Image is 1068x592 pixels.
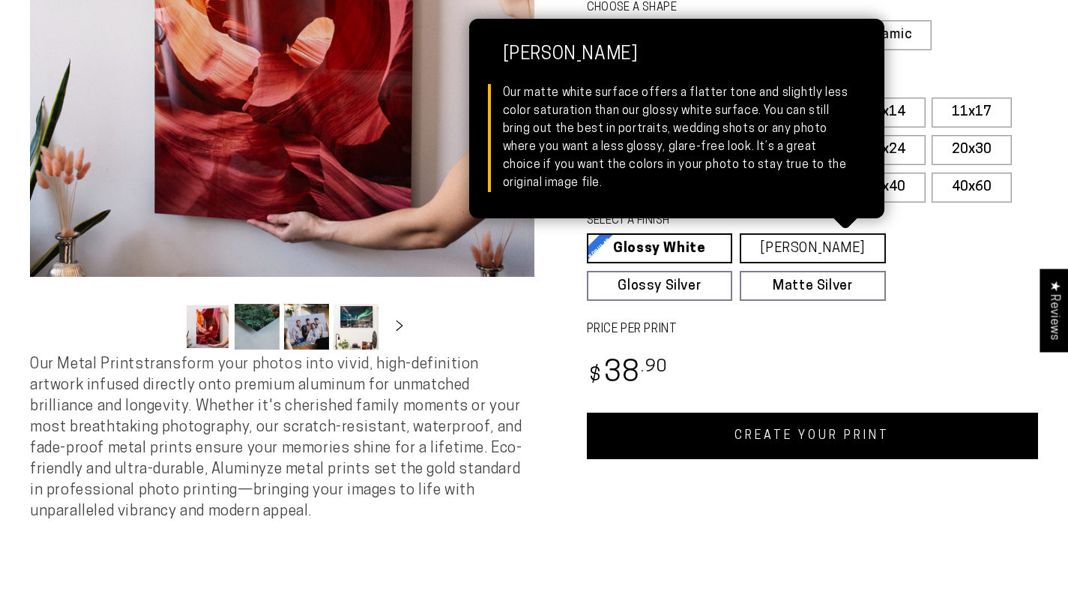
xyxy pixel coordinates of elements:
label: 40x60 [932,173,1012,203]
button: Load image 1 in gallery view [185,304,230,350]
a: Glossy White [587,233,733,263]
button: Load image 4 in gallery view [334,304,378,350]
sup: .90 [641,359,668,376]
a: [PERSON_NAME] [740,233,886,263]
a: Glossy Silver [587,271,733,301]
label: 11x17 [932,98,1012,128]
a: CREATE YOUR PRINT [587,413,1039,459]
strong: [PERSON_NAME] [503,45,851,84]
div: Our matte white surface offers a flatter tone and slightly less color saturation than our glossy ... [503,84,851,192]
button: Slide left [148,310,181,343]
label: 20x24 [845,135,926,165]
label: 11x14 [845,98,926,128]
span: $ [589,366,602,386]
a: Matte Silver [740,271,886,301]
legend: SELECT A FINISH [587,213,852,230]
div: Click to open Judge.me floating reviews tab [1040,269,1068,352]
button: Load image 2 in gallery view [235,304,280,350]
button: Slide right [383,310,416,343]
label: 30x40 [845,173,926,203]
span: Our Metal Prints transform your photos into vivid, high-definition artwork infused directly onto ... [30,357,522,519]
bdi: 38 [587,359,669,389]
button: Load image 3 in gallery view [284,304,329,350]
label: 20x30 [932,135,1012,165]
label: PRICE PER PRINT [587,321,1039,338]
